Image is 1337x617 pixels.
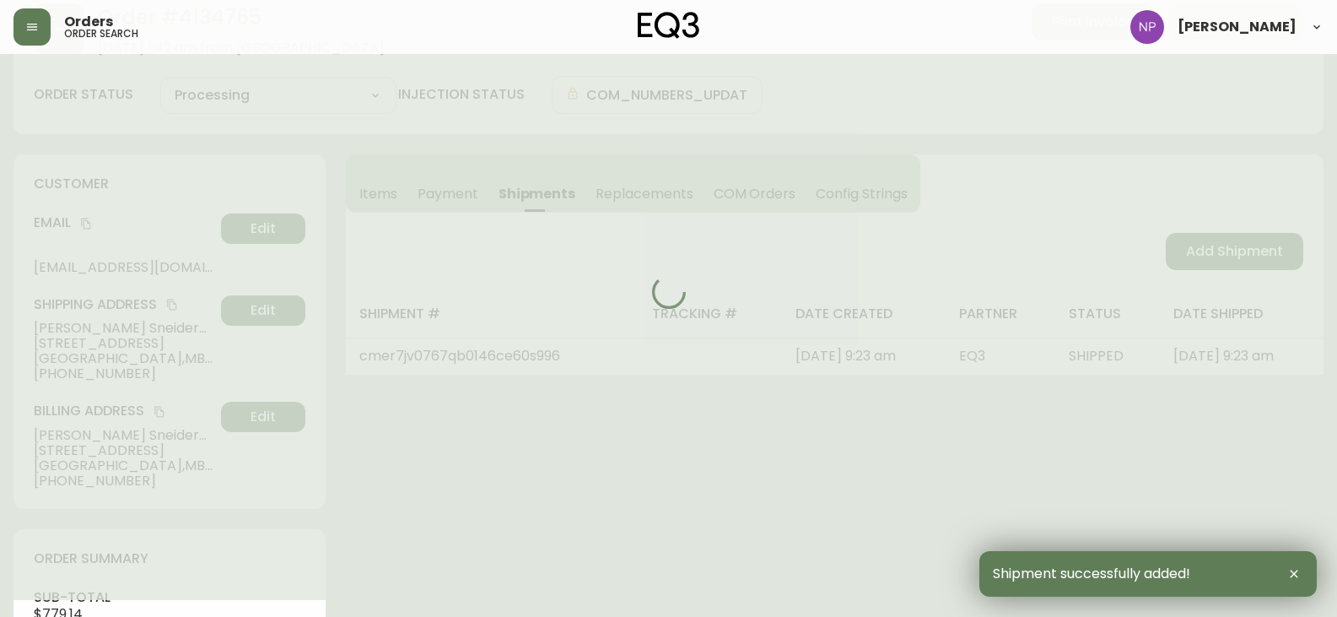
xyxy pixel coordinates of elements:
[638,12,700,39] img: logo
[64,15,113,29] span: Orders
[1130,10,1164,44] img: 50f1e64a3f95c89b5c5247455825f96f
[1178,20,1297,34] span: [PERSON_NAME]
[64,29,138,39] h5: order search
[993,566,1190,582] span: Shipment successfully added!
